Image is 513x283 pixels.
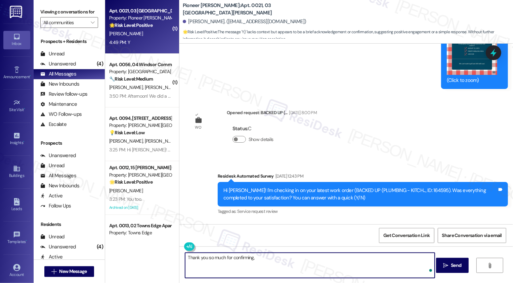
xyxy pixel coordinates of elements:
[40,60,76,67] div: Unanswered
[183,29,217,35] strong: 🌟 Risk Level: Positive
[109,31,143,37] span: [PERSON_NAME]
[274,173,303,180] div: [DATE] 12:43 PM
[183,2,317,16] b: Pioneer [PERSON_NAME]: Apt. 0021, 03 [GEOGRAPHIC_DATA][PERSON_NAME]
[227,109,317,119] div: Opened request: BACKED UP (...
[109,130,145,136] strong: 💡 Risk Level: Low
[183,29,513,43] span: : The message 'Y.}' lacks context but appears to be a brief acknowledgement or confirmation, sugg...
[40,182,79,189] div: New Inbounds
[487,263,492,268] i: 
[109,76,153,82] strong: 🔧 Risk Level: Medium
[3,163,30,181] a: Buildings
[34,221,105,228] div: Residents
[109,229,171,236] div: Property: Towns Edge
[40,7,98,17] label: Viewing conversations for
[218,173,508,182] div: Residesk Automated Survey
[3,262,30,280] a: Account
[232,125,248,132] b: Status
[109,222,171,229] div: Apt. 0013, 02 Towns Edge Apartments LLC
[3,97,30,115] a: Site Visit •
[40,202,71,209] div: Follow Ups
[40,70,76,78] div: All Messages
[109,68,171,75] div: Property: [GEOGRAPHIC_DATA] Townhomes
[451,262,461,269] span: Send
[3,31,30,49] a: Inbox
[34,140,105,147] div: Prospects
[195,124,201,131] div: WO
[109,14,171,21] div: Property: Pioneer [PERSON_NAME]
[40,101,77,108] div: Maintenance
[40,172,76,179] div: All Messages
[40,253,63,261] div: Active
[109,203,172,212] div: Archived on [DATE]
[109,164,171,171] div: Apt. 0012, 15 [PERSON_NAME] Commons
[287,109,317,116] div: [DATE] 8:00 PM
[26,238,27,243] span: •
[40,192,63,199] div: Active
[436,258,469,273] button: Send
[109,61,171,68] div: Apt. 0056, 04 Windsor Commons Townhomes
[109,172,171,179] div: Property: [PERSON_NAME][GEOGRAPHIC_DATA]
[109,115,171,122] div: Apt. 0094, [STREET_ADDRESS][PERSON_NAME]
[109,196,142,202] div: 3:23 PM: You too.
[109,122,171,129] div: Property: [PERSON_NAME][GEOGRAPHIC_DATA]
[109,39,130,45] div: 4:49 PM: Y
[442,232,502,239] span: Share Conversation via email
[109,147,367,153] div: 3:25 PM: Hi [PERSON_NAME]! Kindly reach out to the office for more details. They can provide you ...
[40,50,65,57] div: Unread
[144,138,178,144] span: [PERSON_NAME]
[43,17,87,28] input: All communities
[109,22,153,28] strong: 🌟 Risk Level: Positive
[3,196,30,214] a: Leads
[443,263,448,268] i: 
[237,208,278,214] span: Service request review
[379,228,434,243] button: Get Conversation Link
[10,6,24,18] img: ResiDesk Logo
[40,81,79,88] div: New Inbounds
[183,18,306,25] div: [PERSON_NAME]. ([EMAIL_ADDRESS][DOMAIN_NAME])
[40,91,87,98] div: Review follow-ups
[109,179,153,185] strong: 🌟 Risk Level: Positive
[109,7,171,14] div: Apt. 0021, 03 [GEOGRAPHIC_DATA][PERSON_NAME]
[40,243,76,250] div: Unanswered
[40,152,76,159] div: Unanswered
[249,136,273,143] label: Show details
[447,77,497,84] div: (Click to zoom)
[3,229,30,247] a: Templates •
[109,188,143,194] span: [PERSON_NAME]
[109,84,145,90] span: [PERSON_NAME]
[383,232,430,239] span: Get Conversation Link
[438,228,506,243] button: Share Conversation via email
[40,121,67,128] div: Escalate
[23,139,24,144] span: •
[95,59,105,69] div: (4)
[91,20,94,25] i: 
[40,111,82,118] div: WO Follow-ups
[44,266,94,277] button: New Message
[24,106,25,111] span: •
[95,242,105,252] div: (4)
[40,233,65,240] div: Unread
[40,162,65,169] div: Unread
[185,253,435,278] textarea: To enrich screen reader interactions, please activate Accessibility in Grammarly extension settings
[59,268,87,275] span: New Message
[3,130,30,148] a: Insights •
[223,187,497,201] div: Hi [PERSON_NAME]! I'm checking in on your latest work order (BACKED UP (PLUMBING - KITCH..., ID: ...
[30,74,31,78] span: •
[144,84,180,90] span: [PERSON_NAME]
[109,138,145,144] span: [PERSON_NAME]
[218,206,508,216] div: Tagged as:
[51,269,56,274] i: 
[34,38,105,45] div: Prospects + Residents
[232,124,276,134] div: : C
